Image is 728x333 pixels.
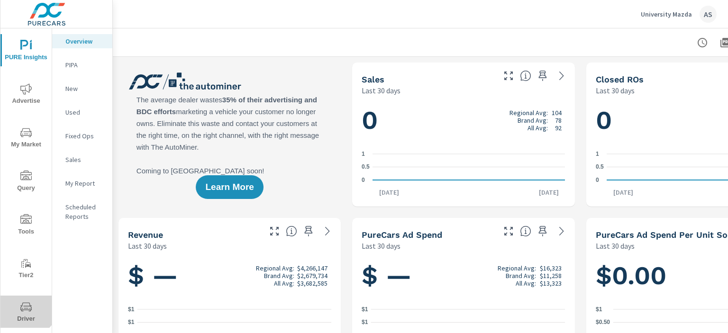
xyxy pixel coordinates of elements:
[52,176,112,190] div: My Report
[52,105,112,119] div: Used
[196,175,263,199] button: Learn More
[520,225,531,237] span: Total cost of media for all PureCars channels for the selected dealership group over the selected...
[297,279,328,287] p: $3,682,585
[362,240,400,252] p: Last 30 days
[554,68,569,83] a: See more details in report
[65,155,105,164] p: Sales
[362,104,565,136] h1: 0
[362,319,368,326] text: $1
[528,124,548,132] p: All Avg:
[700,6,717,23] div: AS
[3,83,49,107] span: Advertise
[607,188,640,197] p: [DATE]
[52,153,112,167] div: Sales
[320,224,335,239] a: See more details in report
[596,151,599,157] text: 1
[3,171,49,194] span: Query
[65,36,105,46] p: Overview
[297,264,328,272] p: $4,266,147
[596,74,644,84] h5: Closed ROs
[3,40,49,63] span: PURE Insights
[520,70,531,81] span: Number of vehicles sold by the dealership over the selected date range. [Source: This data is sou...
[267,224,282,239] button: Make Fullscreen
[362,306,368,313] text: $1
[264,272,294,279] p: Brand Avg:
[65,131,105,141] p: Fixed Ops
[555,124,562,132] p: 92
[510,109,548,117] p: Regional Avg:
[128,306,135,313] text: $1
[52,34,112,48] div: Overview
[3,258,49,281] span: Tier2
[52,58,112,72] div: PIPA
[274,279,294,287] p: All Avg:
[301,224,316,239] span: Save this to your personalized report
[535,68,550,83] span: Save this to your personalized report
[362,260,565,292] h1: $ —
[3,127,49,150] span: My Market
[506,272,536,279] p: Brand Avg:
[532,188,565,197] p: [DATE]
[65,179,105,188] p: My Report
[256,264,294,272] p: Regional Avg:
[65,60,105,70] p: PIPA
[286,225,297,237] span: Total sales revenue over the selected date range. [Source: This data is sourced from the dealer’s...
[554,224,569,239] a: See more details in report
[128,240,167,252] p: Last 30 days
[65,108,105,117] p: Used
[65,84,105,93] p: New
[362,74,384,84] h5: Sales
[128,260,331,292] h1: $ —
[596,164,604,171] text: 0.5
[362,177,365,183] text: 0
[3,214,49,237] span: Tools
[362,151,365,157] text: 1
[52,129,112,143] div: Fixed Ops
[205,183,254,191] span: Learn More
[65,202,105,221] p: Scheduled Reports
[362,85,400,96] p: Last 30 days
[52,81,112,96] div: New
[596,240,635,252] p: Last 30 days
[641,10,692,18] p: University Mazda
[596,85,635,96] p: Last 30 days
[362,164,370,171] text: 0.5
[596,177,599,183] text: 0
[555,117,562,124] p: 78
[518,117,548,124] p: Brand Avg:
[501,224,516,239] button: Make Fullscreen
[3,301,49,324] span: Driver
[128,230,163,240] h5: Revenue
[297,272,328,279] p: $2,679,734
[362,230,442,240] h5: PureCars Ad Spend
[596,319,610,326] text: $0.50
[128,319,135,326] text: $1
[516,279,536,287] p: All Avg:
[540,264,562,272] p: $16,323
[52,200,112,224] div: Scheduled Reports
[552,109,562,117] p: 104
[373,188,406,197] p: [DATE]
[535,224,550,239] span: Save this to your personalized report
[596,306,602,313] text: $1
[540,272,562,279] p: $11,258
[498,264,536,272] p: Regional Avg:
[501,68,516,83] button: Make Fullscreen
[540,279,562,287] p: $13,323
